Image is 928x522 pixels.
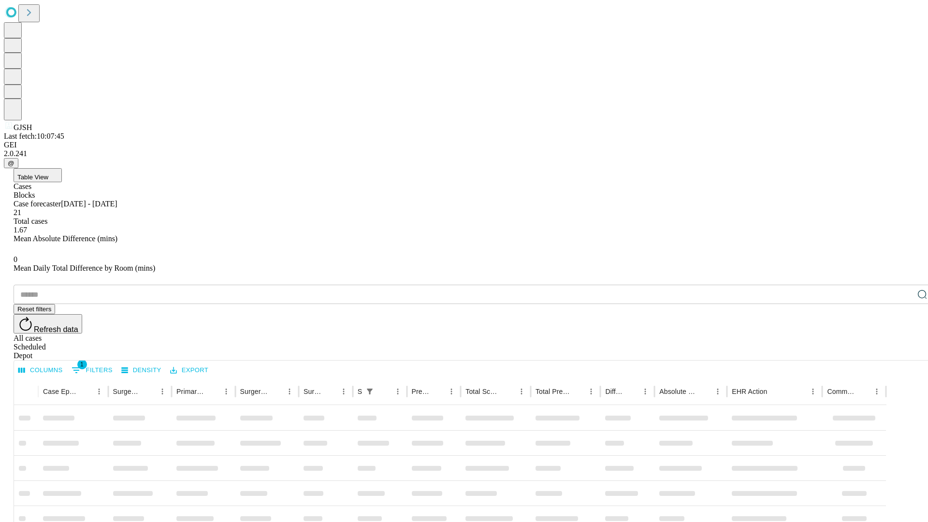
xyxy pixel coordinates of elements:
button: Sort [501,385,515,398]
button: Sort [377,385,391,398]
button: Menu [92,385,106,398]
button: Menu [638,385,652,398]
button: Show filters [69,362,115,378]
span: Reset filters [17,305,51,313]
div: Difference [605,388,624,395]
button: Menu [870,385,884,398]
span: GJSH [14,123,32,131]
button: Sort [625,385,638,398]
button: Table View [14,168,62,182]
button: Sort [856,385,870,398]
span: Mean Absolute Difference (mins) [14,234,117,243]
button: Menu [391,385,405,398]
span: 1.67 [14,226,27,234]
div: Predicted In Room Duration [412,388,431,395]
button: Menu [219,385,233,398]
div: 1 active filter [363,385,377,398]
span: 0 [14,255,17,263]
span: [DATE] - [DATE] [61,200,117,208]
div: Surgery Name [240,388,268,395]
div: Absolute Difference [659,388,696,395]
button: Sort [269,385,283,398]
span: Case forecaster [14,200,61,208]
span: Last fetch: 10:07:45 [4,132,64,140]
button: Density [119,363,164,378]
span: 21 [14,208,21,217]
button: Select columns [16,363,65,378]
div: Surgery Date [304,388,322,395]
button: Sort [142,385,156,398]
button: Sort [571,385,584,398]
div: Case Epic Id [43,388,78,395]
div: GEI [4,141,924,149]
button: Menu [584,385,598,398]
button: Menu [283,385,296,398]
button: Menu [156,385,169,398]
button: Show filters [363,385,377,398]
button: Menu [806,385,820,398]
div: Surgeon Name [113,388,141,395]
button: Export [168,363,211,378]
button: Menu [515,385,528,398]
button: Refresh data [14,314,82,333]
span: Mean Daily Total Difference by Room (mins) [14,264,155,272]
div: 2.0.241 [4,149,924,158]
div: Total Predicted Duration [536,388,570,395]
button: Menu [445,385,458,398]
span: Table View [17,174,48,181]
button: Reset filters [14,304,55,314]
div: EHR Action [732,388,767,395]
button: Sort [79,385,92,398]
button: Sort [323,385,337,398]
button: Sort [431,385,445,398]
div: Primary Service [176,388,204,395]
button: Sort [206,385,219,398]
span: 1 [77,360,87,369]
button: Menu [711,385,725,398]
span: Total cases [14,217,47,225]
span: Refresh data [34,325,78,333]
button: Sort [768,385,782,398]
div: Scheduled In Room Duration [358,388,362,395]
span: @ [8,159,14,167]
button: @ [4,158,18,168]
div: Total Scheduled Duration [465,388,500,395]
div: Comments [827,388,855,395]
button: Menu [337,385,350,398]
button: Sort [697,385,711,398]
